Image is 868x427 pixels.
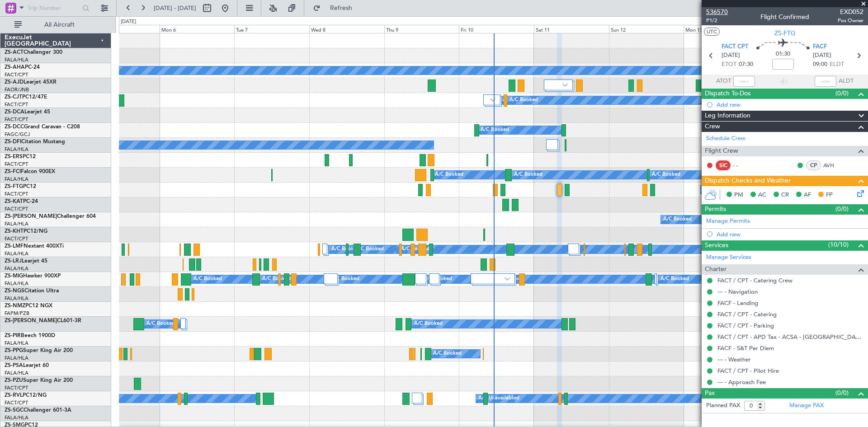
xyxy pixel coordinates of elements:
span: ETOT [722,60,736,69]
a: ZS-PZUSuper King Air 200 [5,378,73,383]
span: ZS-ERS [5,154,23,160]
a: --- - Weather [717,356,751,363]
a: ZS-DCCGrand Caravan - C208 [5,124,80,130]
span: 07:30 [739,60,753,69]
a: ZS-SGCChallenger 601-3A [5,408,71,413]
a: FACT/CPT [5,191,28,197]
span: ZS-SGC [5,408,24,413]
a: FACT / CPT - Pilot Hire [717,367,779,375]
span: Flight Crew [705,146,738,156]
div: Mon 6 [160,25,235,33]
div: A/C Booked [509,94,538,107]
a: FALA/HLA [5,340,28,347]
span: Leg Information [705,111,750,121]
a: FALA/HLA [5,176,28,183]
a: Manage PAX [789,401,824,410]
a: ZS-FTGPC12 [5,184,36,189]
a: ZS-PIRBeech 1900D [5,333,55,338]
div: [DATE] [121,18,136,26]
a: FACT / CPT - Catering [717,310,777,318]
span: Dispatch To-Dos [705,89,750,99]
a: FACT / CPT - APD Tax - ACSA - [GEOGRAPHIC_DATA] International FACT / CPT [717,333,863,341]
a: FACT/CPT [5,116,28,123]
a: ZS-AHAPC-24 [5,65,40,70]
button: All Aircraft [10,18,98,32]
span: All Aircraft [24,22,95,28]
a: FACT/CPT [5,399,28,406]
a: FACT / CPT - Catering Crew [717,277,793,284]
div: A/C Booked [414,317,443,331]
span: ZS-DCA [5,109,24,115]
a: Manage Services [706,253,751,262]
a: AVH [823,161,844,169]
a: FACT/CPT [5,206,28,212]
div: A/C Booked [481,123,509,137]
span: [DATE] [722,51,740,60]
span: (0/0) [835,89,849,98]
a: FALA/HLA [5,250,28,257]
span: ZS-FCI [5,169,21,174]
a: FALA/HLA [5,355,28,361]
div: Add new [717,230,863,238]
span: ZS-PZU [5,378,23,383]
div: Mon 13 [684,25,759,33]
a: FAOR/JNB [5,86,29,93]
div: A/C Booked [652,168,680,182]
a: FAPM/PZB [5,310,29,317]
span: (0/0) [835,388,849,398]
span: (0/0) [835,204,849,214]
span: FACT CPT [722,42,748,52]
a: FALA/HLA [5,280,28,287]
a: Schedule Crew [706,134,745,143]
div: Sun 12 [609,25,684,33]
div: A/C Booked [355,243,384,256]
a: ZS-MIGHawker 900XP [5,273,61,279]
a: ZS-[PERSON_NAME]Challenger 604 [5,214,96,219]
div: A/C Booked [514,168,542,182]
span: ATOT [716,77,731,86]
span: Pax [705,388,715,399]
div: Add new [717,101,863,108]
span: Permits [705,204,726,215]
span: 536570 [706,7,728,17]
a: FALA/HLA [5,370,28,376]
a: FACT/CPT [5,161,28,168]
span: CR [781,191,789,200]
span: AF [804,191,811,200]
span: PM [734,191,743,200]
div: A/C Booked [193,272,222,286]
span: EXD052 [838,7,863,17]
a: ZS-NGSCitation Ultra [5,288,59,294]
div: Tue 7 [234,25,309,33]
div: - - [733,161,753,169]
span: Refresh [322,5,360,11]
span: Crew [705,122,720,132]
a: ZS-[PERSON_NAME]CL601-3R [5,318,81,324]
a: FACT/CPT [5,385,28,391]
span: ZS-AHA [5,65,25,70]
div: A/C Booked [433,347,462,361]
div: A/C Booked [503,94,531,107]
span: ZS-AJD [5,80,24,85]
a: FALA/HLA [5,414,28,421]
span: ZS-KAT [5,199,23,204]
span: ZS-DCC [5,124,24,130]
a: FALA/HLA [5,295,28,302]
div: A/C Booked [262,272,291,286]
span: ZS-LMF [5,244,24,249]
div: SIC [716,160,731,170]
a: ZS-PPGSuper King Air 200 [5,348,73,353]
div: Wed 8 [309,25,384,33]
span: ZS-[PERSON_NAME] [5,318,57,324]
a: ZS-FCIFalcon 900EX [5,169,55,174]
a: FAGC/GCJ [5,131,30,138]
span: 01:30 [776,50,790,59]
span: ZS-NMZ [5,303,25,309]
a: FACT / CPT - Parking [717,322,774,329]
span: ZS-LRJ [5,258,22,264]
span: Services [705,240,728,251]
a: ZS-ACTChallenger 300 [5,50,62,55]
div: Fri 10 [459,25,534,33]
span: ZS-FTG [5,184,23,189]
span: [DATE] - [DATE] [154,4,196,12]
